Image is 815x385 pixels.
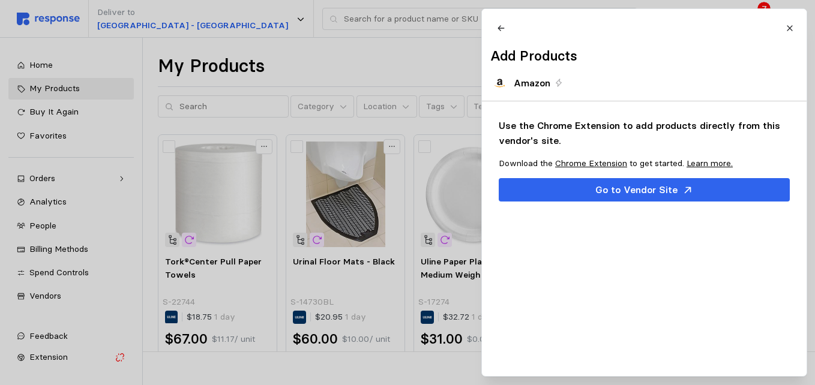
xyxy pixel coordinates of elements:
h2: Add Products [490,47,577,65]
button: Go to Vendor Site [499,178,790,201]
a: Learn more. [687,158,733,169]
p: Download the to get started. [499,157,790,170]
p: Use the Chrome Extension to add products directly from this vendor's site. [499,118,790,148]
p: Go to Vendor Site [595,182,678,197]
a: Chrome Extension [555,158,627,169]
p: Amazon [513,76,550,91]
